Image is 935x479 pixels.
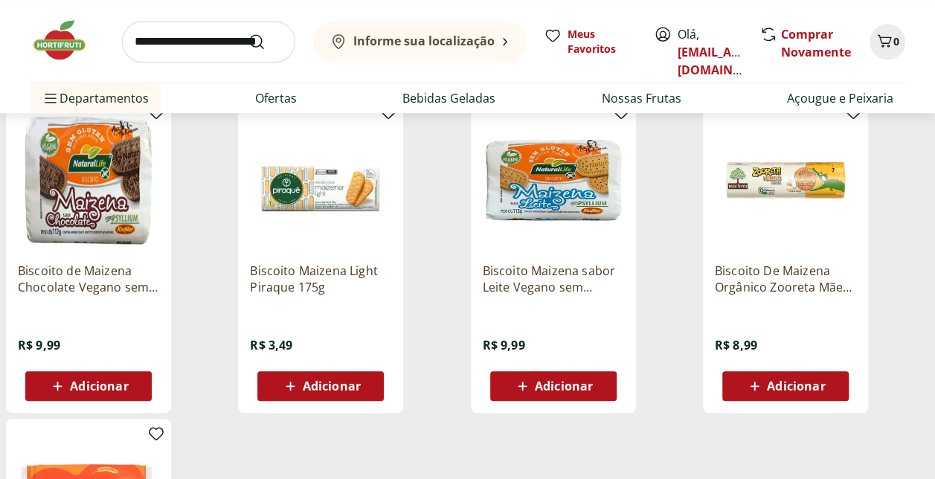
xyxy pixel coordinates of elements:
button: Informe sua localização [313,21,526,62]
span: Adicionar [535,380,593,392]
input: search [122,21,295,62]
a: Comprar Novamente [781,26,851,60]
span: R$ 3,49 [250,337,292,353]
button: Carrinho [870,24,905,60]
span: R$ 9,99 [18,337,60,353]
span: Adicionar [767,380,825,392]
button: Menu [42,80,60,116]
span: R$ 8,99 [715,337,757,353]
button: Submit Search [248,33,283,51]
button: Adicionar [490,371,617,401]
img: Biscoito de Maizena Chocolate Vegano sem Glúten Kodilar 112g [18,109,159,251]
a: Ofertas [255,89,297,107]
img: Biscoito De Maizena Orgânico Zooreta Mãe Terra 110g [715,109,856,251]
img: Biscoito Maizena sabor Leite Vegano sem Glúten Kodilar 112g [483,109,624,251]
a: Açougue e Peixaria [787,89,893,107]
button: Adicionar [25,371,152,401]
span: Olá, [678,25,744,79]
a: Meus Favoritos [544,27,636,57]
a: Nossas Frutas [602,89,681,107]
a: Biscoito Maizena sabor Leite Vegano sem Glúten Kodilar 112g [483,263,624,295]
button: Adicionar [257,371,384,401]
a: Biscoito De Maizena Orgânico Zooreta Mãe Terra 110g [715,263,856,295]
a: [EMAIL_ADDRESS][DOMAIN_NAME] [678,44,781,78]
a: Biscoito de Maizena Chocolate Vegano sem Glúten Kodilar 112g [18,263,159,295]
span: Meus Favoritos [568,27,636,57]
img: Hortifruti [30,18,104,62]
span: Departamentos [42,80,149,116]
span: Adicionar [303,380,361,392]
span: Adicionar [70,380,128,392]
button: Adicionar [722,371,849,401]
img: Biscoito Maizena Light Piraque 175g [250,109,391,251]
b: Informe sua localização [353,33,495,49]
a: Bebidas Geladas [402,89,495,107]
span: 0 [893,34,899,48]
a: Biscoito Maizena Light Piraque 175g [250,263,391,295]
span: R$ 9,99 [483,337,525,353]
